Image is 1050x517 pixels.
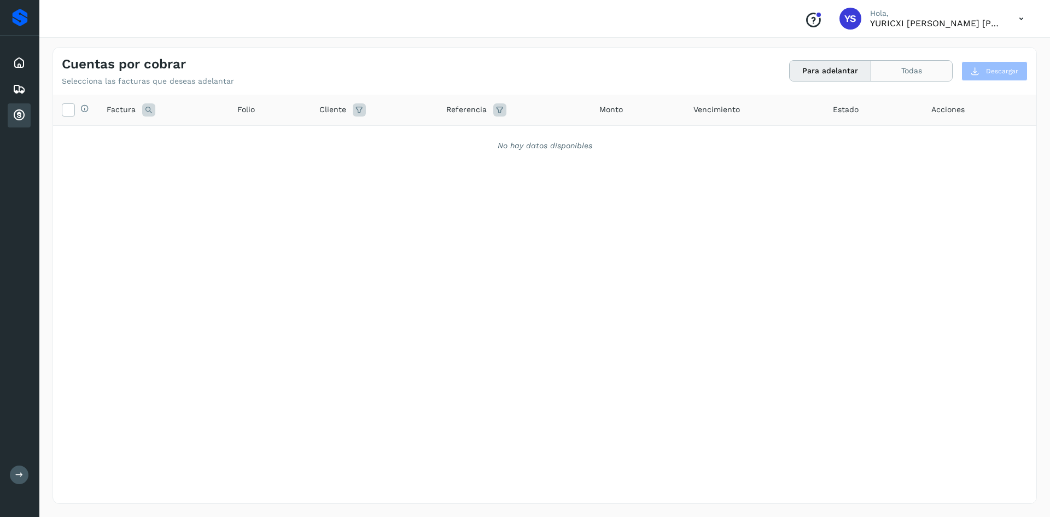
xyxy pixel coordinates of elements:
span: Vencimiento [693,104,740,115]
span: Descargar [986,66,1018,76]
button: Descargar [961,61,1028,81]
span: Folio [237,104,255,115]
span: Monto [599,104,623,115]
p: Selecciona las facturas que deseas adelantar [62,77,234,86]
h4: Cuentas por cobrar [62,56,186,72]
p: Hola, [870,9,1001,18]
div: Embarques [8,77,31,101]
div: Inicio [8,51,31,75]
div: No hay datos disponibles [67,140,1022,152]
span: Referencia [446,104,487,115]
span: Cliente [319,104,346,115]
span: Estado [833,104,859,115]
button: Todas [871,61,952,81]
div: Cuentas por cobrar [8,103,31,127]
span: Factura [107,104,136,115]
p: YURICXI SARAHI CANIZALES AMPARO [870,18,1001,28]
button: Para adelantar [790,61,871,81]
span: Acciones [931,104,965,115]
